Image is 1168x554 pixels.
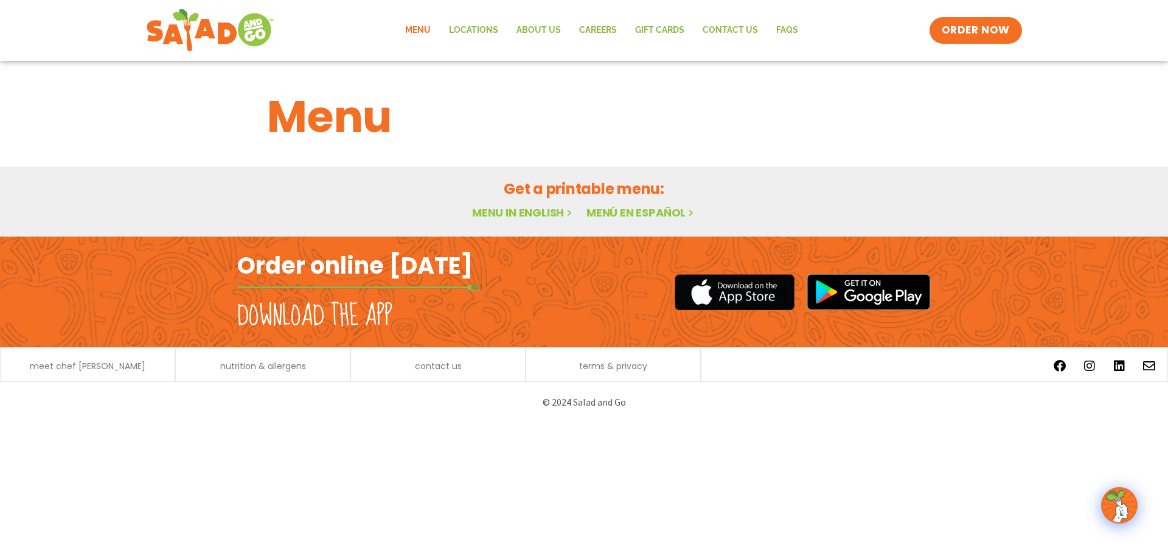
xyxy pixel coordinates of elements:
[237,299,392,333] h2: Download the app
[1102,488,1136,522] img: wpChatIcon
[767,16,807,44] a: FAQs
[267,178,901,199] h2: Get a printable menu:
[930,17,1022,44] a: ORDER NOW
[807,274,931,310] img: google_play
[30,362,145,370] a: meet chef [PERSON_NAME]
[570,16,626,44] a: Careers
[507,16,570,44] a: About Us
[237,251,473,280] h2: Order online [DATE]
[675,272,794,312] img: appstore
[693,16,767,44] a: Contact Us
[440,16,507,44] a: Locations
[243,394,925,410] p: © 2024 Salad and Go
[415,362,462,370] a: contact us
[267,84,901,150] h1: Menu
[472,205,574,220] a: Menu in English
[146,6,274,55] img: new-SAG-logo-768×292
[586,205,696,220] a: Menú en español
[626,16,693,44] a: GIFT CARDS
[220,362,306,370] a: nutrition & allergens
[579,362,647,370] a: terms & privacy
[237,284,481,291] img: fork
[942,23,1010,38] span: ORDER NOW
[396,16,440,44] a: Menu
[396,16,807,44] nav: Menu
